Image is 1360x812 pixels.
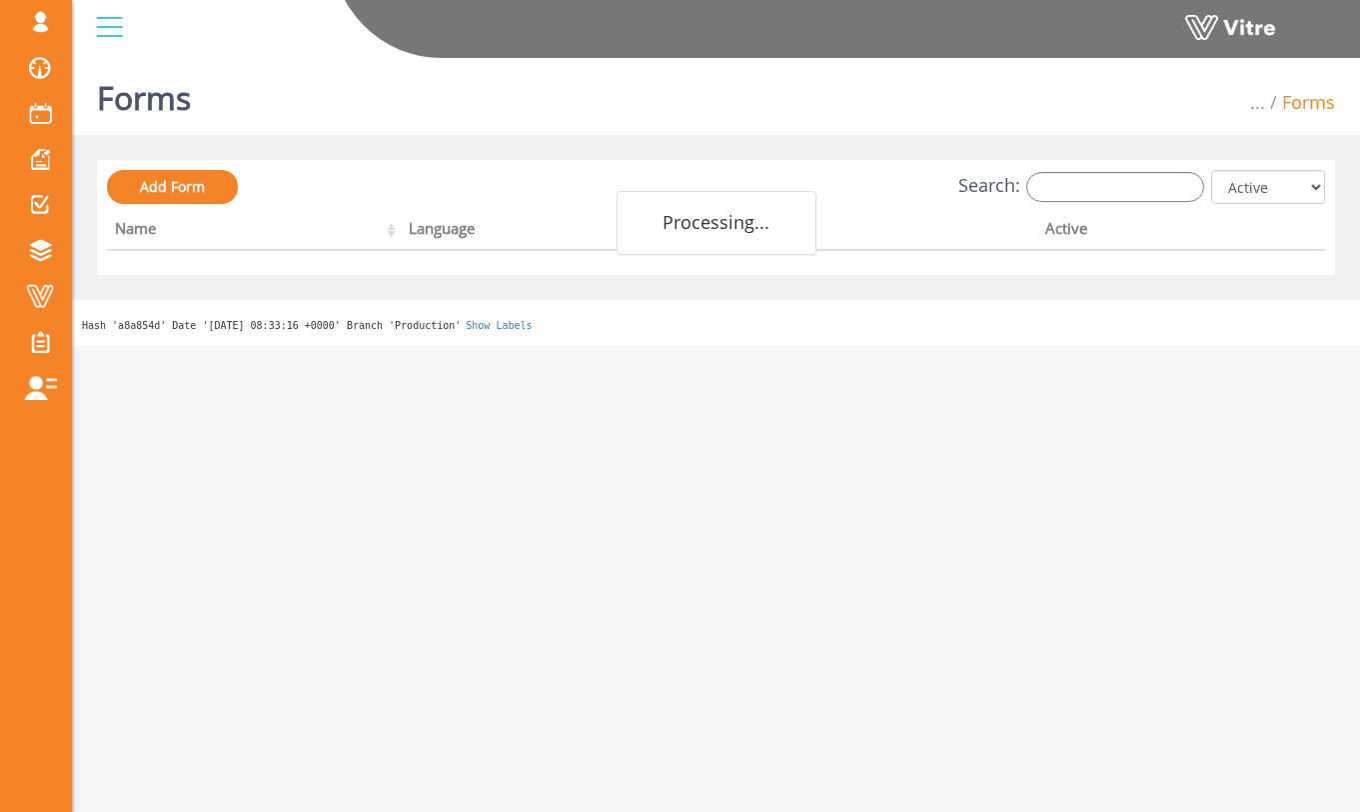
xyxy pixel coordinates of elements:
[107,213,401,251] th: Name
[466,320,532,331] a: Show Labels
[617,191,816,255] div: Processing...
[1026,172,1204,202] input: Search:
[1037,213,1265,251] th: Active
[82,320,461,331] span: Hash 'a8a854d' Date '[DATE] 08:33:16 +0000' Branch 'Production'
[401,213,723,251] th: Language
[723,213,1037,251] th: Company
[1250,90,1265,114] span: ...
[1265,90,1335,116] li: Forms
[958,172,1204,202] label: Search:
[107,170,238,204] a: Add Form
[140,177,205,196] span: Add Form
[97,50,191,135] h1: Forms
